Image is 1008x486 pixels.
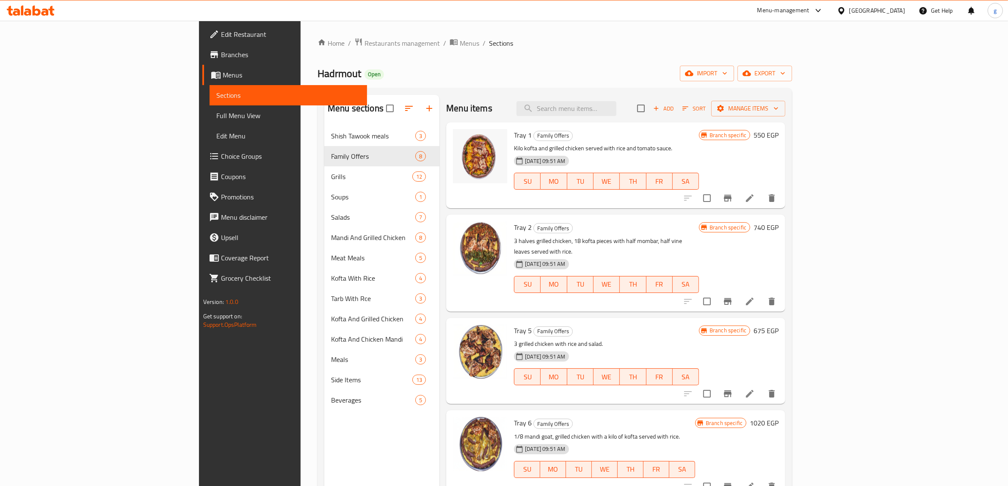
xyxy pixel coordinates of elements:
[416,213,425,221] span: 7
[453,325,507,379] img: Tray 5
[643,461,669,478] button: FR
[650,278,669,290] span: FR
[419,98,439,119] button: Add section
[534,326,572,336] span: Family Offers
[412,171,426,182] div: items
[453,129,507,183] img: Tray 1
[849,6,905,15] div: [GEOGRAPHIC_DATA]
[202,187,367,207] a: Promotions
[544,463,563,475] span: MO
[647,463,666,475] span: FR
[446,102,492,115] h2: Menu items
[702,419,746,427] span: Branch specific
[203,319,257,330] a: Support.OpsPlatform
[216,90,361,100] span: Sections
[522,353,569,361] span: [DATE] 09:51 AM
[571,175,590,188] span: TU
[331,395,415,405] div: Beverages
[745,193,755,203] a: Edit menu item
[216,131,361,141] span: Edit Menu
[514,129,532,141] span: Tray 1
[415,293,426,304] div: items
[566,461,592,478] button: TU
[514,143,699,154] p: Kilo kofta and grilled chicken served with rice and tomato sauce.
[567,368,594,385] button: TU
[718,103,779,114] span: Manage items
[718,384,738,404] button: Branch-specific-item
[744,68,785,79] span: export
[745,389,755,399] a: Edit menu item
[415,354,426,364] div: items
[541,368,567,385] button: MO
[416,356,425,364] span: 3
[597,371,616,383] span: WE
[757,6,809,16] div: Menu-management
[632,99,650,117] span: Select section
[533,419,573,429] div: Family Offers
[331,171,412,182] span: Grills
[594,368,620,385] button: WE
[221,171,361,182] span: Coupons
[569,463,588,475] span: TU
[698,385,716,403] span: Select to update
[416,152,425,160] span: 8
[365,38,440,48] span: Restaurants management
[750,417,779,429] h6: 1020 EGP
[223,70,361,80] span: Menus
[754,325,779,337] h6: 675 EGP
[221,151,361,161] span: Choice Groups
[324,187,439,207] div: Soups1
[365,69,384,80] div: Open
[518,371,537,383] span: SU
[415,334,426,344] div: items
[324,227,439,248] div: Mandi And Grilled Chicken8
[533,131,573,141] div: Family Offers
[221,273,361,283] span: Grocery Checklist
[489,38,513,48] span: Sections
[331,293,415,304] span: Tarb With Rce
[514,368,541,385] button: SU
[540,461,566,478] button: MO
[623,175,643,188] span: TH
[365,71,384,78] span: Open
[202,207,367,227] a: Menu disclaimer
[324,146,439,166] div: Family Offers8
[415,131,426,141] div: items
[514,221,532,234] span: Tray 2
[718,188,738,208] button: Branch-specific-item
[646,276,673,293] button: FR
[595,463,614,475] span: WE
[646,173,673,190] button: FR
[416,315,425,323] span: 4
[202,248,367,268] a: Coverage Report
[416,396,425,404] span: 5
[483,38,486,48] li: /
[221,29,361,39] span: Edit Restaurant
[514,417,532,429] span: Tray 6
[415,232,426,243] div: items
[534,419,572,429] span: Family Offers
[754,221,779,233] h6: 740 EGP
[331,314,415,324] span: Kofta And Grilled Chicken
[331,354,415,364] div: Meals
[221,253,361,263] span: Coverage Report
[652,104,675,113] span: Add
[711,101,785,116] button: Manage items
[324,268,439,288] div: Kofta With Rice4
[623,371,643,383] span: TH
[706,131,750,139] span: Branch specific
[415,253,426,263] div: items
[534,224,572,233] span: Family Offers
[331,131,415,141] div: Shish Tawook meals
[534,131,572,141] span: Family Offers
[210,126,367,146] a: Edit Menu
[522,260,569,268] span: [DATE] 09:51 AM
[673,276,699,293] button: SA
[533,223,573,233] div: Family Offers
[202,146,367,166] a: Choice Groups
[680,66,734,81] button: import
[210,105,367,126] a: Full Menu View
[324,122,439,414] nav: Menu sections
[202,24,367,44] a: Edit Restaurant
[623,278,643,290] span: TH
